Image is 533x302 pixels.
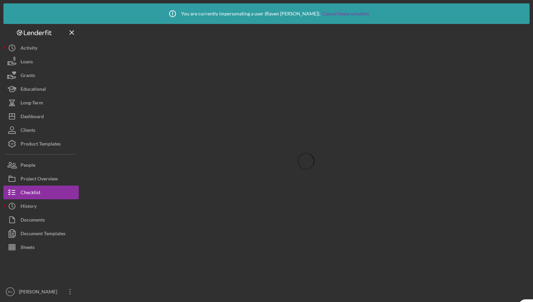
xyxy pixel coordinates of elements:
div: Document Templates [21,227,65,242]
div: Clients [21,123,35,139]
button: Checklist [3,186,79,199]
button: Long-Term [3,96,79,110]
button: Clients [3,123,79,137]
div: Dashboard [21,110,44,125]
button: RC[PERSON_NAME] [3,285,79,299]
div: You are currently impersonating a user ( Raven [PERSON_NAME] ). [164,5,369,22]
div: Activity [21,41,37,56]
button: Educational [3,82,79,96]
div: History [21,199,37,215]
a: Cancel Impersonation [322,11,369,16]
button: Dashboard [3,110,79,123]
div: Loans [21,55,33,70]
div: Grants [21,68,35,84]
button: Activity [3,41,79,55]
div: Documents [21,213,45,228]
div: Product Templates [21,137,61,152]
button: Project Overview [3,172,79,186]
div: People [21,158,35,174]
button: Grants [3,68,79,82]
text: RC [8,290,13,294]
div: Sheets [21,240,35,256]
button: Documents [3,213,79,227]
div: Educational [21,82,46,98]
div: Checklist [21,186,40,201]
button: History [3,199,79,213]
div: Long-Term [21,96,43,111]
button: Product Templates [3,137,79,151]
button: People [3,158,79,172]
button: Loans [3,55,79,68]
button: Document Templates [3,227,79,240]
div: Project Overview [21,172,58,187]
div: [PERSON_NAME] [17,285,62,300]
button: Sheets [3,240,79,254]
